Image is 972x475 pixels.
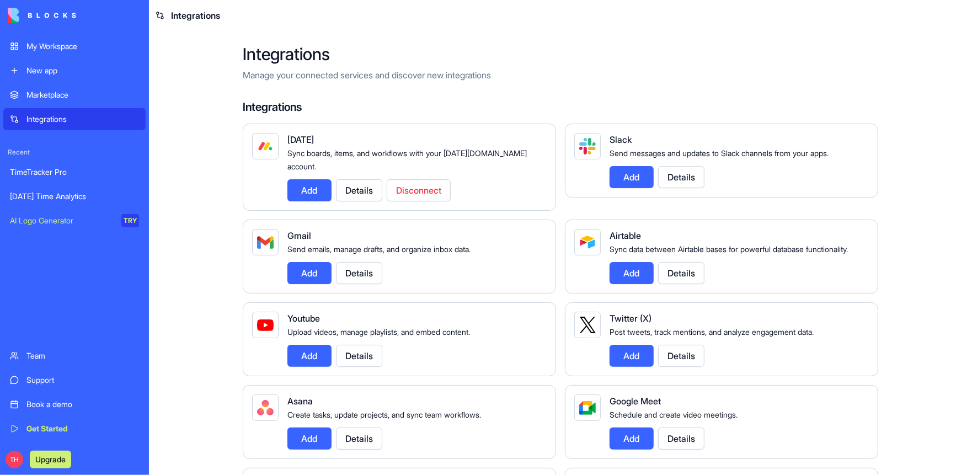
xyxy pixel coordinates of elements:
a: TimeTracker Pro [3,161,146,183]
div: [DATE] Time Analytics [10,191,139,202]
a: Team [3,345,146,367]
button: Add [610,428,654,450]
button: Add [287,428,332,450]
span: Twitter (X) [610,313,651,324]
div: Integrations [26,114,139,125]
span: Post tweets, track mentions, and analyze engagement data. [610,327,814,337]
span: Create tasks, update projects, and sync team workflows. [287,410,481,419]
button: Details [658,345,704,367]
button: Add [610,262,654,284]
a: [DATE] Time Analytics [3,185,146,207]
span: Send messages and updates to Slack channels from your apps. [610,148,829,158]
span: Gmail [287,230,311,241]
span: Upload videos, manage playlists, and embed content. [287,327,470,337]
a: Marketplace [3,84,146,106]
span: Airtable [610,230,641,241]
span: Schedule and create video meetings. [610,410,738,419]
div: TRY [121,214,139,227]
a: New app [3,60,146,82]
button: Upgrade [30,451,71,468]
button: Details [336,179,382,201]
h4: Integrations [243,99,878,115]
span: [DATE] [287,134,314,145]
span: Slack [610,134,632,145]
a: Support [3,369,146,391]
button: Add [287,345,332,367]
span: Sync boards, items, and workflows with your [DATE][DOMAIN_NAME] account. [287,148,527,171]
div: AI Logo Generator [10,215,114,226]
div: Book a demo [26,399,139,410]
span: Sync data between Airtable bases for powerful database functionality. [610,244,848,254]
span: Integrations [171,9,220,22]
button: Add [287,262,332,284]
button: Details [336,428,382,450]
span: Youtube [287,313,320,324]
div: Get Started [26,423,139,434]
button: Details [336,262,382,284]
a: Integrations [3,108,146,130]
button: Disconnect [387,179,451,201]
div: Marketplace [26,89,139,100]
div: Team [26,350,139,361]
img: logo [8,8,76,23]
button: Details [658,428,704,450]
button: Add [287,179,332,201]
span: Asana [287,396,313,407]
span: TH [6,451,23,468]
div: Support [26,375,139,386]
a: My Workspace [3,35,146,57]
button: Details [336,345,382,367]
div: New app [26,65,139,76]
div: My Workspace [26,41,139,52]
a: AI Logo GeneratorTRY [3,210,146,232]
span: Recent [3,148,146,157]
button: Add [610,166,654,188]
h2: Integrations [243,44,878,64]
a: Book a demo [3,393,146,415]
button: Details [658,166,704,188]
span: Send emails, manage drafts, and organize inbox data. [287,244,471,254]
a: Upgrade [30,453,71,465]
button: Add [610,345,654,367]
a: Get Started [3,418,146,440]
button: Details [658,262,704,284]
span: Google Meet [610,396,661,407]
p: Manage your connected services and discover new integrations [243,68,878,82]
div: TimeTracker Pro [10,167,139,178]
